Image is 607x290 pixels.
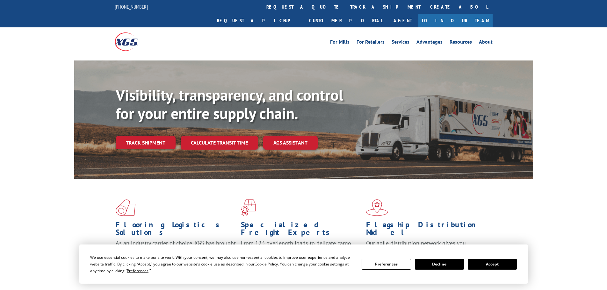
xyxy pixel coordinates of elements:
[392,39,409,46] a: Services
[357,39,385,46] a: For Retailers
[387,14,418,27] a: Agent
[362,259,411,270] button: Preferences
[330,39,350,46] a: For Mills
[116,239,236,262] span: As an industry carrier of choice, XGS has brought innovation and dedication to flooring logistics...
[263,136,318,150] a: XGS ASSISTANT
[116,85,343,123] b: Visibility, transparency, and control for your entire supply chain.
[115,4,148,10] a: [PHONE_NUMBER]
[416,39,443,46] a: Advantages
[366,221,487,239] h1: Flagship Distribution Model
[366,239,483,254] span: Our agile distribution network gives you nationwide inventory management on demand.
[241,199,256,216] img: xgs-icon-focused-on-flooring-red
[116,199,135,216] img: xgs-icon-total-supply-chain-intelligence-red
[241,221,361,239] h1: Specialized Freight Experts
[450,39,472,46] a: Resources
[116,221,236,239] h1: Flooring Logistics Solutions
[212,14,304,27] a: Request a pickup
[241,239,361,268] p: From 123 overlength loads to delicate cargo, our experienced staff knows the best way to move you...
[181,136,258,150] a: Calculate transit time
[304,14,387,27] a: Customer Portal
[468,259,517,270] button: Accept
[116,136,176,149] a: Track shipment
[127,268,148,273] span: Preferences
[90,254,354,274] div: We use essential cookies to make our site work. With your consent, we may also use non-essential ...
[415,259,464,270] button: Decline
[418,14,493,27] a: Join Our Team
[79,244,528,284] div: Cookie Consent Prompt
[479,39,493,46] a: About
[255,261,278,267] span: Cookie Policy
[366,199,388,216] img: xgs-icon-flagship-distribution-model-red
